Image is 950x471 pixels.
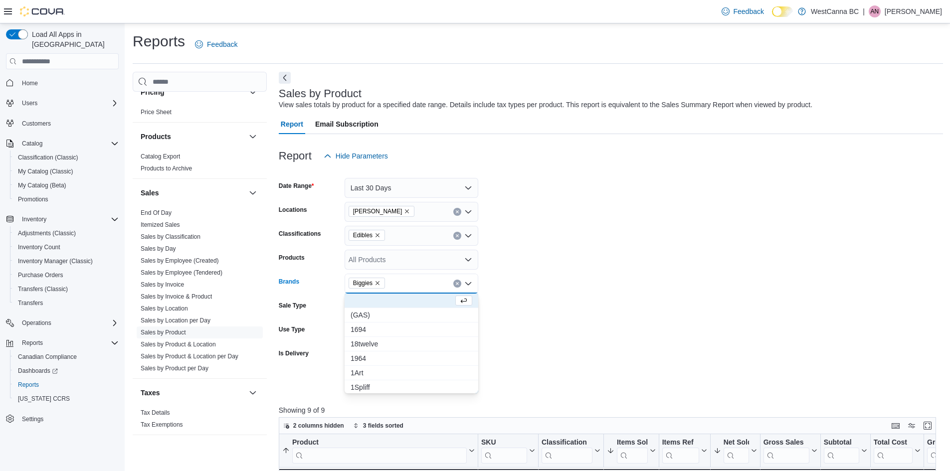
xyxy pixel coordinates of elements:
span: Sales by Product & Location per Day [141,352,238,360]
label: Use Type [279,325,305,333]
a: Promotions [14,193,52,205]
button: Canadian Compliance [10,350,123,364]
h3: Sales [141,188,159,198]
div: Net Sold [723,438,749,464]
button: Products [141,132,245,142]
button: Reports [10,378,123,392]
div: Net Sold [723,438,749,448]
span: Customers [18,117,119,130]
button: Purchase Orders [10,268,123,282]
span: Transfers (Classic) [14,283,119,295]
span: Report [281,114,303,134]
a: My Catalog (Beta) [14,179,70,191]
button: Open list of options [464,232,472,240]
button: [US_STATE] CCRS [10,392,123,406]
span: Users [22,99,37,107]
button: Net Sold [713,438,757,464]
a: Sales by Day [141,245,176,252]
span: [US_STATE] CCRS [18,395,70,403]
span: Classification (Classic) [14,152,119,163]
span: AN [871,5,879,17]
p: [PERSON_NAME] [885,5,942,17]
a: Sales by Classification [141,233,200,240]
span: Price Sheet [141,108,172,116]
span: Purchase Orders [14,269,119,281]
a: [US_STATE] CCRS [14,393,74,405]
button: Classification (Classic) [10,151,123,164]
a: Sales by Location per Day [141,317,210,324]
p: Showing 9 of 9 [279,405,943,415]
a: Reports [14,379,43,391]
a: Purchase Orders [14,269,67,281]
span: Load All Apps in [GEOGRAPHIC_DATA] [28,29,119,49]
div: Gross Sales [763,438,809,464]
a: End Of Day [141,209,172,216]
span: 18twelve [351,339,472,349]
div: Gross Sales [763,438,809,448]
button: Clear input [453,280,461,288]
a: Sales by Product & Location per Day [141,353,238,360]
span: Settings [18,413,119,425]
span: Operations [22,319,51,327]
button: Clear input [453,232,461,240]
span: Dashboards [14,365,119,377]
span: Home [18,76,119,89]
h3: Products [141,132,171,142]
button: Pricing [141,87,245,97]
span: Sales by Employee (Created) [141,257,219,265]
a: Adjustments (Classic) [14,227,80,239]
span: Classification (Classic) [18,154,78,161]
span: 3 fields sorted [363,422,403,430]
span: (GAS) [351,310,472,320]
button: Open list of options [464,256,472,264]
div: Product [292,438,467,464]
span: Canadian Compliance [18,353,77,361]
div: Aryan Nowroozpoordailami [869,5,881,17]
a: Dashboards [14,365,62,377]
button: Customers [2,116,123,131]
button: 1Spliff [345,380,478,395]
button: 1Art [345,366,478,380]
span: Sales by Location [141,305,188,313]
span: Inventory Count [18,243,60,251]
a: Settings [18,413,47,425]
button: 18twelve [345,337,478,351]
button: 1964 [345,351,478,366]
span: Promotions [14,193,119,205]
span: Catalog [22,140,42,148]
span: Reports [22,339,43,347]
button: 1694 [345,322,478,337]
span: Edibles [353,230,373,240]
a: Sales by Product per Day [141,365,208,372]
a: Products to Archive [141,165,192,172]
button: Sales [141,188,245,198]
span: Inventory Count [14,241,119,253]
div: Total Cost [873,438,912,464]
button: Close list of options [464,280,472,288]
button: Catalog [18,138,46,150]
nav: Complex example [6,71,119,452]
span: Edibles [349,230,385,241]
img: Cova [20,6,65,16]
span: Reports [18,337,119,349]
button: SKU [481,438,535,464]
h3: Pricing [141,87,164,97]
span: Inventory [22,215,46,223]
span: Tax Details [141,409,170,417]
span: Settings [22,415,43,423]
span: Itemized Sales [141,221,180,229]
button: Inventory Count [10,240,123,254]
span: Sales by Invoice & Product [141,293,212,301]
h3: Taxes [141,388,160,398]
span: Reports [14,379,119,391]
a: Feedback [191,34,241,54]
span: Biggies [353,278,373,288]
span: Sales by Product [141,328,186,336]
a: Inventory Manager (Classic) [14,255,97,267]
button: Remove Biggies from selection in this group [375,280,380,286]
button: Operations [2,316,123,330]
button: Adjustments (Classic) [10,226,123,240]
span: Customers [22,120,51,128]
span: My Catalog (Classic) [14,165,119,177]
